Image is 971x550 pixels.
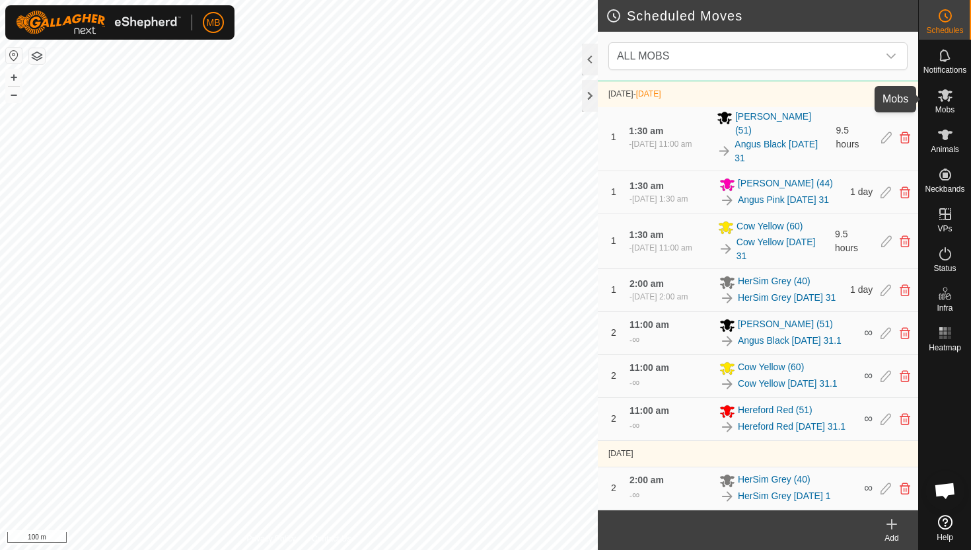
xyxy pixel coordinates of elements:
[632,420,639,431] span: ∞
[931,145,959,153] span: Animals
[629,418,639,434] div: -
[923,66,966,74] span: Notifications
[925,185,964,193] span: Neckbands
[633,89,661,98] span: -
[937,304,953,312] span: Infra
[611,370,616,381] span: 2
[629,278,664,289] span: 2:00 am
[246,533,296,545] a: Privacy Policy
[611,483,616,493] span: 2
[629,126,663,136] span: 1:30 am
[629,362,669,373] span: 11:00 am
[629,138,692,150] div: -
[937,225,952,233] span: VPs
[611,132,616,142] span: 1
[738,291,836,305] a: HerSim Grey [DATE] 31
[864,481,873,494] span: ∞
[612,43,878,69] span: ALL MOBS
[919,510,971,547] a: Help
[6,48,22,63] button: Reset Map
[629,229,664,240] span: 1:30 am
[629,375,639,391] div: -
[629,319,669,330] span: 11:00 am
[629,180,664,191] span: 1:30 am
[629,475,664,485] span: 2:00 am
[719,489,735,504] img: To
[608,449,633,458] span: [DATE]
[629,405,669,416] span: 11:00 am
[632,489,639,500] span: ∞
[738,177,833,192] span: [PERSON_NAME] (44)
[636,89,661,98] span: [DATE]
[629,487,639,503] div: -
[864,412,873,425] span: ∞
[737,219,803,235] span: Cow Yellow (60)
[836,125,859,149] span: 9.5 hours
[738,360,804,376] span: Cow Yellow (60)
[719,192,735,208] img: To
[933,264,956,272] span: Status
[738,473,810,489] span: HerSim Grey (40)
[738,489,831,503] a: HerSim Grey [DATE] 1
[925,471,965,510] a: Open chat
[929,344,961,352] span: Heatmap
[631,139,692,149] span: [DATE] 11:00 am
[606,8,918,24] h2: Scheduled Moves
[935,106,954,114] span: Mobs
[738,403,812,419] span: Hereford Red (51)
[312,533,351,545] a: Contact Us
[738,193,829,207] a: Angus Pink [DATE] 31
[719,333,735,349] img: To
[738,274,810,290] span: HerSim Grey (40)
[719,290,735,306] img: To
[835,229,858,253] span: 9.5 hours
[738,377,838,391] a: Cow Yellow [DATE] 31.1
[864,326,873,339] span: ∞
[632,243,692,253] span: [DATE] 11:00 am
[719,376,735,392] img: To
[629,193,688,205] div: -
[878,43,904,69] div: dropdown trigger
[611,284,616,295] span: 1
[611,413,616,424] span: 2
[632,377,639,388] span: ∞
[865,532,918,544] div: Add
[207,16,221,30] span: MB
[632,292,688,301] span: [DATE] 2:00 am
[617,50,669,61] span: ALL MOBS
[926,26,963,34] span: Schedules
[629,332,639,348] div: -
[850,284,873,295] span: 1 day
[16,11,181,34] img: Gallagher Logo
[738,317,833,333] span: [PERSON_NAME] (51)
[611,327,616,338] span: 2
[735,137,828,165] a: Angus Black [DATE] 31
[735,110,828,137] span: [PERSON_NAME] (51)
[737,235,827,263] a: Cow Yellow [DATE] 31
[632,194,688,204] span: [DATE] 1:30 am
[738,334,842,348] a: Angus Black [DATE] 31.1
[717,143,732,159] img: To
[629,291,688,303] div: -
[937,533,953,541] span: Help
[738,420,845,434] a: Hereford Red [DATE] 31.1
[611,186,616,197] span: 1
[6,69,22,85] button: +
[864,369,873,382] span: ∞
[29,48,45,64] button: Map Layers
[6,87,22,102] button: –
[611,235,616,246] span: 1
[850,186,873,197] span: 1 day
[719,419,735,435] img: To
[632,334,639,345] span: ∞
[629,242,692,254] div: -
[718,241,734,257] img: To
[608,89,633,98] span: [DATE]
